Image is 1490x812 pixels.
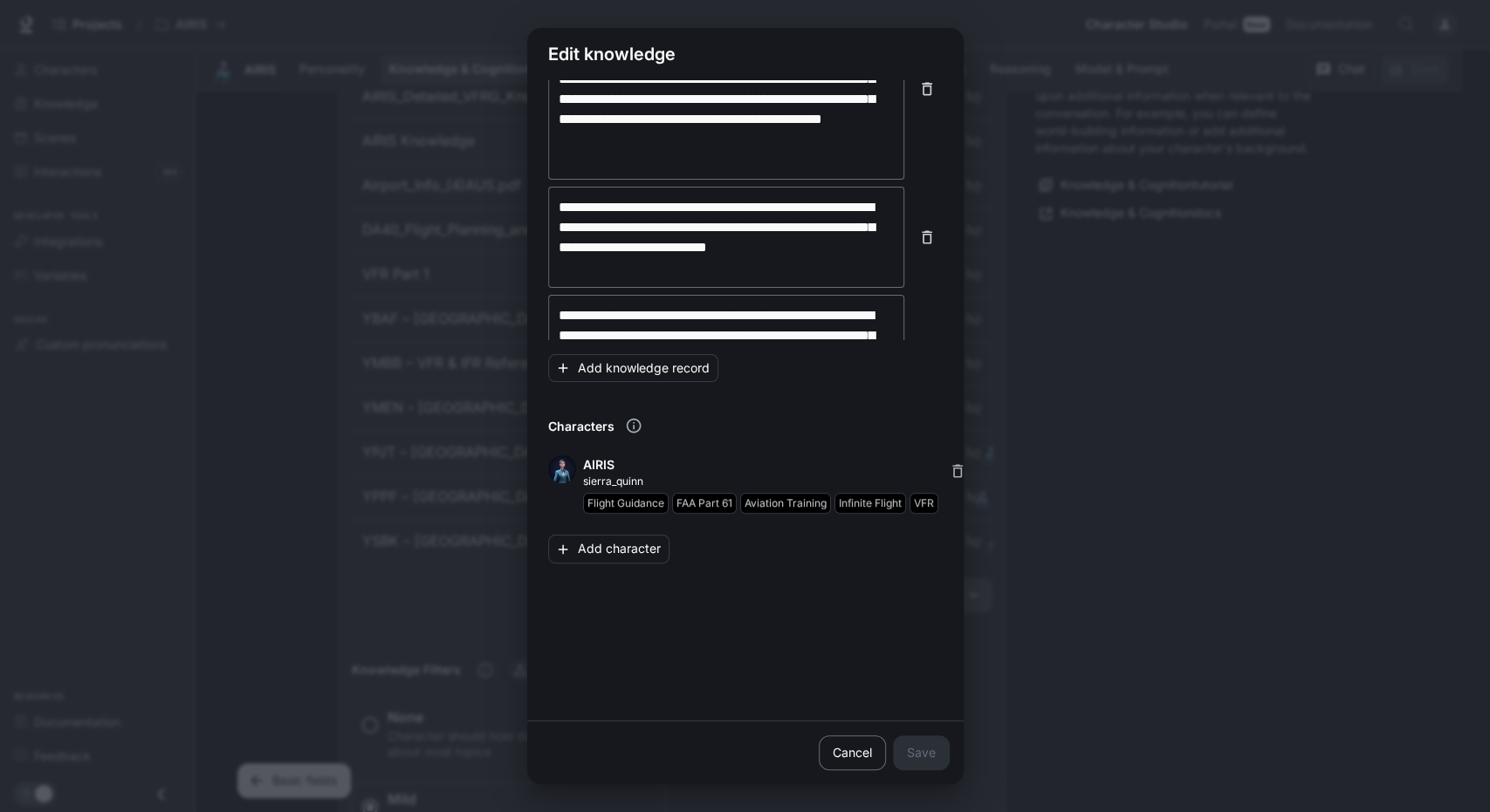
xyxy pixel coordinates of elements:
span: FAA Part 61 [672,493,740,514]
button: Add knowledge record [548,354,718,383]
p: Aviation Training [745,496,827,510]
p: Infinite Flight [839,496,902,510]
span: VFR [910,493,942,514]
p: AIRIS [583,455,942,474]
p: VFR [914,496,934,510]
p: Characters [548,417,615,435]
p: FAA Part 61 [676,496,732,510]
a: Cancel [819,735,886,770]
span: Aviation Training [740,493,834,514]
img: AIRIS [548,455,576,483]
p: sierra_quinn [583,474,942,489]
span: Flight Guidance [583,493,672,514]
h2: Edit knowledge [527,28,964,80]
span: Delete [942,455,973,514]
button: Add character [548,535,669,563]
p: Flight Guidance [587,496,664,510]
span: Infinite Flight [834,493,910,514]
